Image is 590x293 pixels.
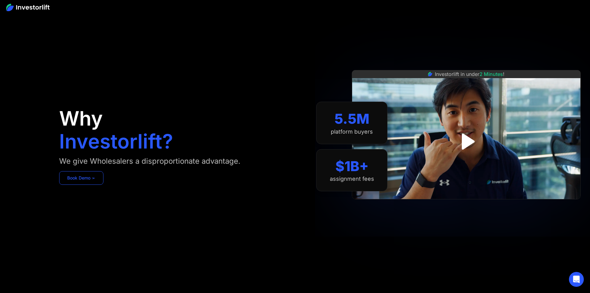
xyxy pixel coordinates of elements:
div: Open Intercom Messenger [569,272,584,287]
div: platform buyers [331,128,373,135]
h1: Investorlift? [59,131,173,151]
div: We give Wholesalers a disproportionate advantage. [59,156,240,166]
a: Book Demo ➢ [59,171,103,185]
div: Investorlift in under ! [435,70,505,78]
span: 2 Minutes [479,71,503,77]
div: assignment fees [330,175,374,182]
div: $1B+ [335,158,369,175]
h1: Why [59,109,103,128]
a: open lightbox [452,128,480,155]
iframe: Customer reviews powered by Trustpilot [420,202,513,210]
div: 5.5M [334,111,369,127]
